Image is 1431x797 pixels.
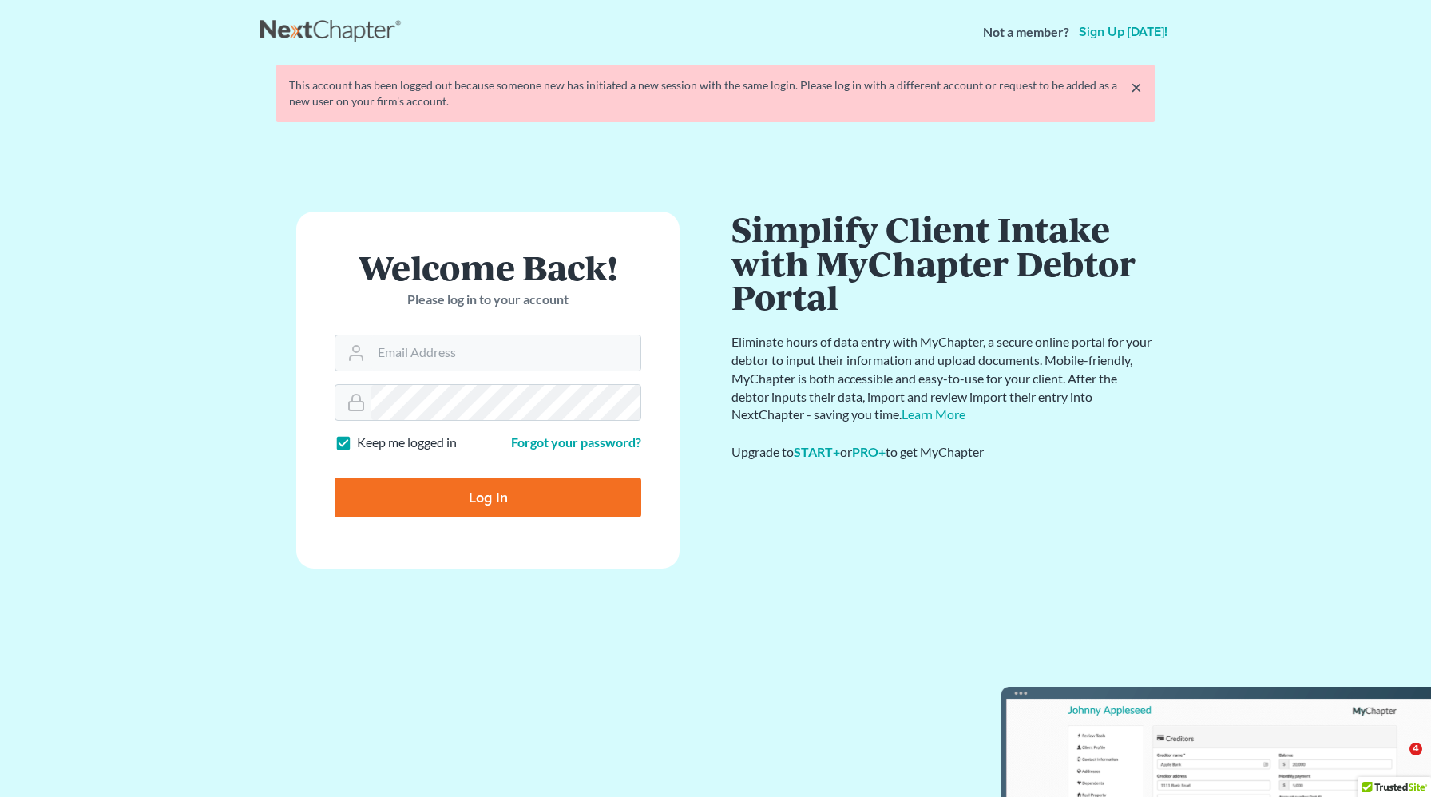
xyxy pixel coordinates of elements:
div: Upgrade to or to get MyChapter [731,443,1155,462]
a: Learn More [902,406,965,422]
span: 4 [1409,743,1422,755]
input: Email Address [371,335,640,371]
a: PRO+ [852,444,886,459]
a: Sign up [DATE]! [1076,26,1171,38]
h1: Welcome Back! [335,250,641,284]
a: START+ [794,444,840,459]
iframe: Intercom live chat [1377,743,1415,781]
strong: Not a member? [983,23,1069,42]
h1: Simplify Client Intake with MyChapter Debtor Portal [731,212,1155,314]
p: Eliminate hours of data entry with MyChapter, a secure online portal for your debtor to input the... [731,333,1155,424]
a: × [1131,77,1142,97]
p: Please log in to your account [335,291,641,309]
input: Log In [335,478,641,517]
label: Keep me logged in [357,434,457,452]
div: This account has been logged out because someone new has initiated a new session with the same lo... [289,77,1142,109]
a: Forgot your password? [511,434,641,450]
